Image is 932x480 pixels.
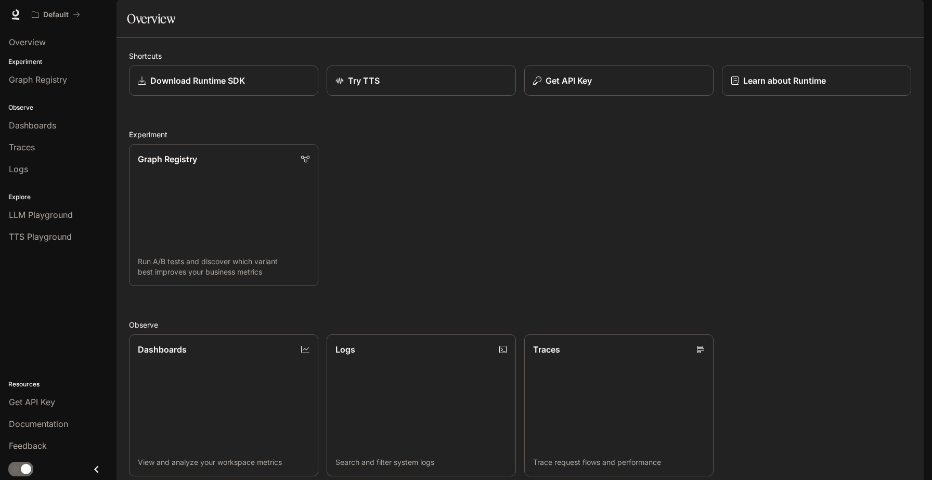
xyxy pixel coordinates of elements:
a: LogsSearch and filter system logs [327,334,516,476]
p: Logs [335,343,355,356]
button: All workspaces [27,4,85,25]
p: View and analyze your workspace metrics [138,457,309,468]
h1: Overview [127,8,175,29]
p: Graph Registry [138,153,197,165]
a: DashboardsView and analyze your workspace metrics [129,334,318,476]
button: Get API Key [524,66,714,96]
p: Search and filter system logs [335,457,507,468]
p: Dashboards [138,343,187,356]
h2: Shortcuts [129,50,911,61]
h2: Observe [129,319,911,330]
p: Traces [533,343,560,356]
a: Try TTS [327,66,516,96]
a: Learn about Runtime [722,66,911,96]
p: Try TTS [348,74,380,87]
p: Learn about Runtime [743,74,826,87]
a: Graph RegistryRun A/B tests and discover which variant best improves your business metrics [129,144,318,286]
p: Download Runtime SDK [150,74,245,87]
a: TracesTrace request flows and performance [524,334,714,476]
p: Default [43,10,69,19]
p: Trace request flows and performance [533,457,705,468]
p: Run A/B tests and discover which variant best improves your business metrics [138,256,309,277]
p: Get API Key [546,74,592,87]
h2: Experiment [129,129,911,140]
a: Download Runtime SDK [129,66,318,96]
